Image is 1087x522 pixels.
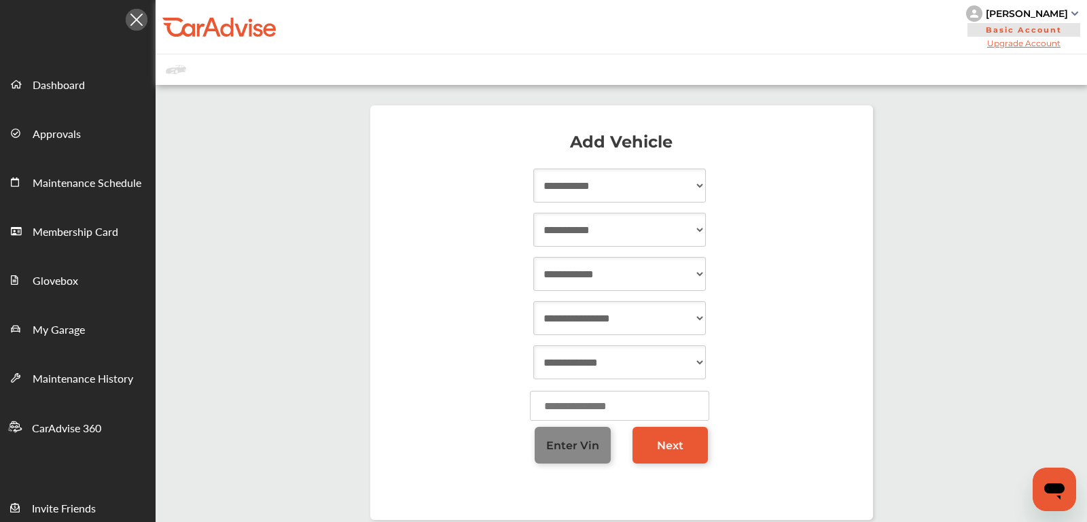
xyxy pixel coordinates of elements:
a: Maintenance Schedule [1,157,155,206]
span: Dashboard [33,77,85,94]
img: placeholder_car.fcab19be.svg [166,61,186,78]
img: sCxJUJ+qAmfqhQGDUl18vwLg4ZYJ6CxN7XmbOMBAAAAAElFTkSuQmCC [1071,12,1078,16]
span: Membership Card [33,224,118,241]
a: Dashboard [1,59,155,108]
span: Maintenance Schedule [33,175,141,192]
span: My Garage [33,321,85,339]
span: Glovebox [33,273,78,290]
span: Enter Vin [546,439,599,452]
span: CarAdvise 360 [32,420,101,438]
span: Basic Account [967,23,1080,37]
a: My Garage [1,304,155,353]
span: Approvals [33,126,81,143]
img: knH8PDtVvWoAbQRylUukY18CTiRevjo20fAtgn5MLBQj4uumYvk2MzTtcAIzfGAtb1XOLVMAvhLuqoNAbL4reqehy0jehNKdM... [966,5,982,22]
iframe: Button to launch messaging window [1033,468,1076,511]
a: Glovebox [1,255,155,304]
a: Approvals [1,108,155,157]
a: Next [632,427,709,464]
div: [PERSON_NAME] [986,7,1068,20]
span: Maintenance History [33,370,133,388]
a: Enter Vin [535,427,611,464]
span: Invite Friends [32,500,96,518]
span: Next [657,439,683,452]
a: Membership Card [1,206,155,255]
span: Upgrade Account [966,38,1082,48]
img: Icon.5fd9dcc7.svg [126,9,147,31]
a: Maintenance History [1,353,155,402]
p: Add Vehicle [384,135,859,149]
